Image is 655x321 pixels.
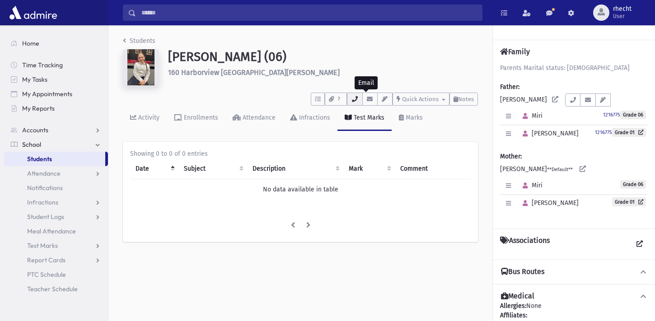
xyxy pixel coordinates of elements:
[4,58,108,72] a: Time Tracking
[500,302,526,310] b: Allergies:
[130,179,471,200] td: No data available in table
[27,285,78,293] span: Teacher Schedule
[500,267,648,277] button: Bus Routes
[343,158,395,179] th: Mark : activate to sort column ascending
[595,128,612,136] a: 1216775
[500,63,648,221] div: [PERSON_NAME] [PERSON_NAME]
[393,93,449,106] button: Quick Actions
[4,137,108,152] a: School
[500,236,550,252] h4: Associations
[620,111,646,119] span: Grade 06
[4,253,108,267] a: Report Cards
[501,292,534,301] h4: Medical
[395,158,471,179] th: Comment
[4,181,108,195] a: Notifications
[500,47,530,56] h4: Family
[168,68,478,77] h6: 160 Harborview [GEOGRAPHIC_DATA][PERSON_NAME]
[27,169,61,177] span: Attendance
[27,213,64,221] span: Student Logs
[27,155,52,163] span: Students
[22,90,72,98] span: My Appointments
[613,5,632,13] span: rhecht
[500,63,648,73] div: Parents Marital status: [DEMOGRAPHIC_DATA]
[136,114,159,121] div: Activity
[500,312,527,319] b: Affiliates:
[130,158,178,179] th: Date: activate to sort column descending
[402,96,439,102] span: Quick Actions
[603,111,620,118] a: 1216775
[7,4,59,22] img: AdmirePro
[355,76,378,89] div: Email
[632,236,648,252] a: View all Associations
[22,75,47,84] span: My Tasks
[595,130,612,135] small: 1216775
[500,83,519,91] b: Father:
[4,72,108,87] a: My Tasks
[404,114,423,121] div: Marks
[4,123,108,137] a: Accounts
[612,197,646,206] a: Grade 01
[22,39,39,47] span: Home
[247,158,343,179] th: Description: activate to sort column ascending
[4,195,108,209] a: Infractions
[449,93,478,106] button: Notes
[613,13,632,20] span: User
[458,96,474,102] span: Notes
[283,106,337,131] a: Infractions
[182,114,218,121] div: Enrollments
[4,87,108,101] a: My Appointments
[500,292,648,301] button: Medical
[4,238,108,253] a: Test Marks
[178,158,247,179] th: Subject: activate to sort column ascending
[335,95,343,103] span: 7
[4,267,108,282] a: PTC Schedule
[4,224,108,238] a: Meal Attendance
[297,114,330,121] div: Infractions
[241,114,276,121] div: Attendance
[612,128,646,137] a: Grade 01
[519,199,579,207] span: [PERSON_NAME]
[225,106,283,131] a: Attendance
[22,126,48,134] span: Accounts
[27,256,65,264] span: Report Cards
[167,106,225,131] a: Enrollments
[500,153,522,160] b: Mother:
[27,198,58,206] span: Infractions
[352,114,384,121] div: Test Marks
[136,5,482,21] input: Search
[603,112,620,118] small: 1216775
[27,270,66,279] span: PTC Schedule
[519,181,543,189] span: Miri
[519,112,543,120] span: Miri
[4,209,108,224] a: Student Logs
[123,36,155,49] nav: breadcrumb
[27,242,58,250] span: Test Marks
[27,227,76,235] span: Meal Attendance
[27,184,63,192] span: Notifications
[168,49,478,65] h1: [PERSON_NAME] (06)
[519,130,579,137] span: [PERSON_NAME]
[130,149,471,158] div: Showing 0 to 0 of 0 entries
[325,93,347,106] button: 7
[4,36,108,51] a: Home
[4,166,108,181] a: Attendance
[4,101,108,116] a: My Reports
[337,106,392,131] a: Test Marks
[4,152,105,166] a: Students
[392,106,430,131] a: Marks
[501,267,544,277] h4: Bus Routes
[22,104,55,112] span: My Reports
[620,180,646,189] span: Grade 06
[123,49,159,85] img: w==
[22,61,63,69] span: Time Tracking
[4,282,108,296] a: Teacher Schedule
[123,106,167,131] a: Activity
[22,140,41,149] span: School
[123,37,155,45] a: Students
